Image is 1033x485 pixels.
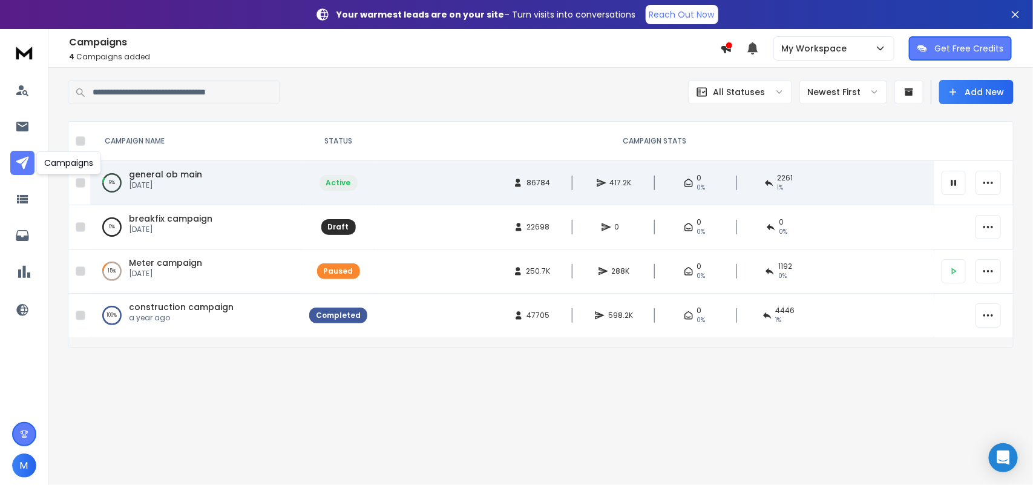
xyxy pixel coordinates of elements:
[108,265,116,277] p: 15 %
[12,41,36,64] img: logo
[697,306,702,315] span: 0
[324,266,353,276] div: Paused
[109,177,115,189] p: 9 %
[610,178,632,188] span: 417.2K
[909,36,1012,61] button: Get Free Credits
[939,80,1014,104] button: Add New
[697,262,702,271] span: 0
[776,306,795,315] span: 4446
[129,257,202,269] a: Meter campaign
[697,173,702,183] span: 0
[302,122,375,161] th: STATUS
[778,173,793,183] span: 2261
[799,80,887,104] button: Newest First
[776,315,782,325] span: 1 %
[69,35,720,50] h1: Campaigns
[90,122,302,161] th: CAMPAIGN NAME
[129,269,202,279] p: [DATE]
[527,311,550,320] span: 47705
[69,52,720,62] p: Campaigns added
[109,221,115,233] p: 0 %
[697,217,702,227] span: 0
[90,161,302,205] td: 9%general ob main[DATE]
[129,225,212,234] p: [DATE]
[779,227,788,237] span: 0%
[107,309,117,322] p: 100 %
[12,454,36,478] button: M
[778,271,787,281] span: 0 %
[934,42,1003,54] p: Get Free Credits
[779,217,784,227] span: 0
[316,311,361,320] div: Completed
[36,151,101,174] div: Campaigns
[90,249,302,294] td: 15%Meter campaign[DATE]
[526,266,551,276] span: 250.7K
[649,8,715,21] p: Reach Out Now
[697,183,706,193] span: 0%
[697,315,706,325] span: 0%
[713,86,765,98] p: All Statuses
[90,294,302,338] td: 100%construction campaigna year ago
[608,311,633,320] span: 598.2K
[646,5,718,24] a: Reach Out Now
[778,183,784,193] span: 1 %
[612,266,630,276] span: 288K
[337,8,505,21] strong: Your warmest leads are on your site
[129,313,234,323] p: a year ago
[615,222,627,232] span: 0
[375,122,934,161] th: CAMPAIGN STATS
[527,222,550,232] span: 22698
[697,271,706,281] span: 0%
[526,178,550,188] span: 86784
[337,8,636,21] p: – Turn visits into conversations
[326,178,351,188] div: Active
[90,205,302,249] td: 0%breakfix campaign[DATE]
[129,301,234,313] a: construction campaign
[781,42,851,54] p: My Workspace
[129,168,202,180] a: general ob main
[129,180,202,190] p: [DATE]
[69,51,74,62] span: 4
[989,443,1018,472] div: Open Intercom Messenger
[328,222,349,232] div: Draft
[129,213,212,225] a: breakfix campaign
[697,227,706,237] span: 0%
[778,262,792,271] span: 1192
